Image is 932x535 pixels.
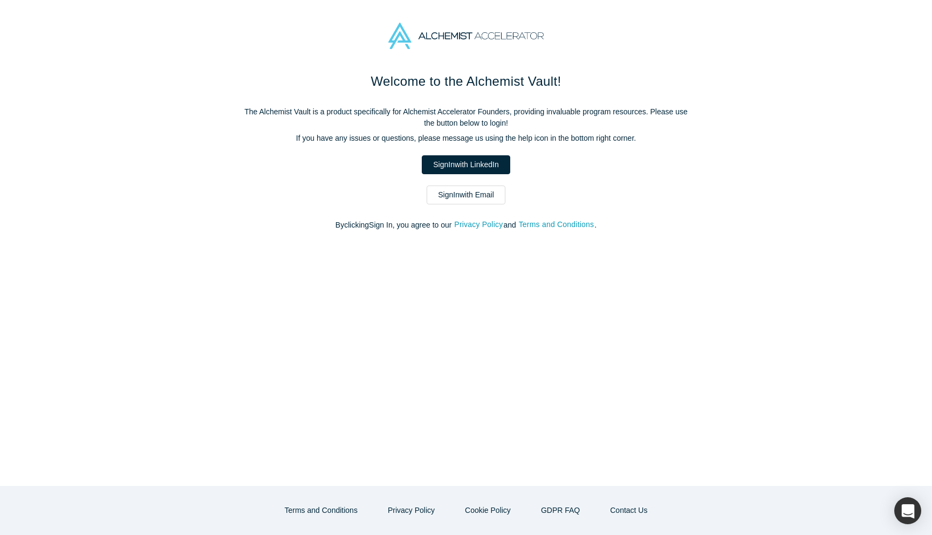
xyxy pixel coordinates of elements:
h1: Welcome to the Alchemist Vault! [239,72,693,91]
a: GDPR FAQ [530,501,591,520]
button: Privacy Policy [454,218,503,231]
p: The Alchemist Vault is a product specifically for Alchemist Accelerator Founders, providing inval... [239,106,693,129]
p: By clicking Sign In , you agree to our and . [239,220,693,231]
a: SignInwith LinkedIn [422,155,510,174]
button: Cookie Policy [454,501,522,520]
button: Terms and Conditions [273,501,369,520]
button: Privacy Policy [376,501,446,520]
a: SignInwith Email [427,186,505,204]
button: Contact Us [599,501,659,520]
button: Terms and Conditions [518,218,595,231]
img: Alchemist Accelerator Logo [388,23,544,49]
p: If you have any issues or questions, please message us using the help icon in the bottom right co... [239,133,693,144]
